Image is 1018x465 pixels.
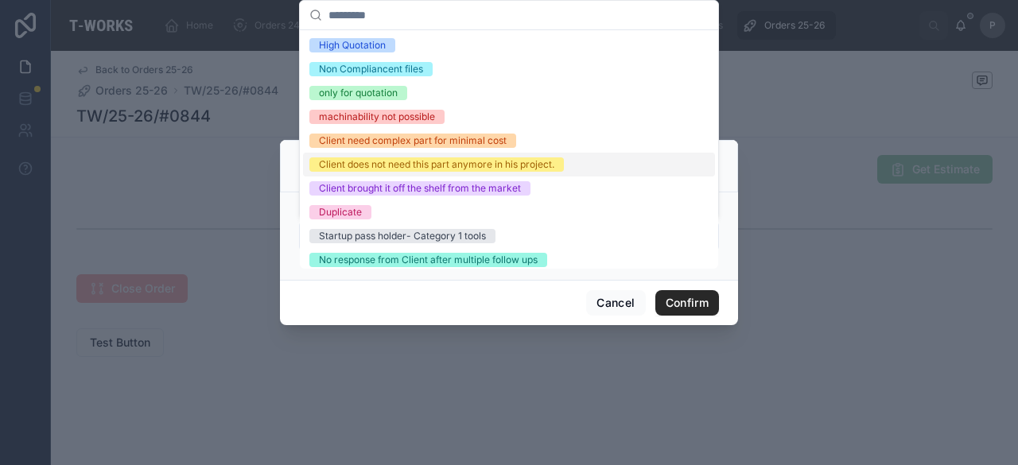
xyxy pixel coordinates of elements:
button: Confirm [655,290,719,316]
div: Suggestions [300,30,718,269]
div: No response from Client after multiple follow ups [319,253,538,267]
div: Client does not need this part anymore in his project. [319,157,554,172]
div: Non Compliancent files [319,62,423,76]
div: Startup pass holder- Category 1 tools [319,229,486,243]
div: only for quotation [319,86,398,100]
div: Client need complex part for minimal cost [319,134,507,148]
div: machinability not possible [319,110,435,124]
button: Select Button [299,221,719,251]
div: Client brought it off the shelf from the market [319,181,521,196]
div: Duplicate [319,205,362,219]
div: High Quotation [319,38,386,52]
button: Cancel [586,290,645,316]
